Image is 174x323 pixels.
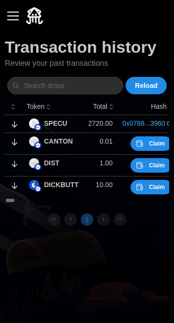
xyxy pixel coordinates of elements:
img: CANTON (on Base) [29,136,39,147]
button: Claim [130,158,172,173]
p: DICKBUTT [44,180,79,190]
input: Search drops [7,77,123,94]
button: Claim [130,136,172,151]
p: DIST [44,158,59,168]
p: 1.00 [88,158,113,168]
a: 0x0788...3960 [122,118,165,128]
span: Reload [135,77,158,94]
button: Total [93,102,116,112]
p: Token [27,102,44,112]
h1: Transaction history [5,36,157,58]
p: Review your past transactions [5,58,108,70]
img: DICKBUTT (on Base) [29,180,39,190]
p: SPECU [44,118,67,129]
span: Claim [149,159,165,172]
button: Token [27,102,52,112]
button: Reload [126,77,167,94]
p: Total [93,102,108,112]
span: Claim [149,180,165,194]
span: Claim [149,137,165,150]
button: Claim [130,180,172,194]
p: Hash [151,102,167,112]
p: 10.00 [88,180,113,190]
p: CANTON [44,136,73,147]
p: 2720.00 [88,118,113,128]
img: SPECU (on Base) [29,118,39,129]
img: Quidli [26,7,43,24]
p: 0.01 [88,136,113,146]
img: DIST (on Base) [29,158,39,168]
button: 1 [81,213,93,226]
